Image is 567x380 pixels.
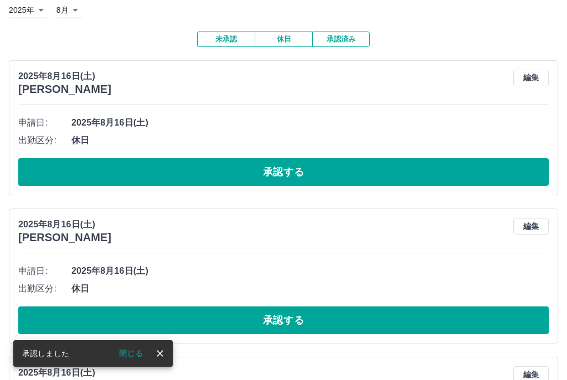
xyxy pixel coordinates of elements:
[18,70,111,83] p: 2025年8月16日(土)
[18,231,111,244] h3: [PERSON_NAME]
[18,134,71,147] span: 出勤区分:
[71,134,549,147] span: 休日
[18,366,111,379] p: 2025年8月16日(土)
[152,345,168,362] button: close
[71,116,549,129] span: 2025年8月16日(土)
[18,306,549,334] button: 承認する
[71,282,549,295] span: 休日
[513,218,549,235] button: 編集
[513,70,549,86] button: 編集
[197,32,255,47] button: 未承認
[56,2,82,18] div: 8月
[71,264,549,278] span: 2025年8月16日(土)
[18,83,111,96] h3: [PERSON_NAME]
[18,264,71,278] span: 申請日:
[22,343,69,363] div: 承認しました
[18,158,549,186] button: 承認する
[18,218,111,231] p: 2025年8月16日(土)
[9,2,48,18] div: 2025年
[110,345,152,362] button: 閉じる
[18,282,71,295] span: 出勤区分:
[18,116,71,129] span: 申請日:
[255,32,312,47] button: 休日
[312,32,370,47] button: 承認済み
